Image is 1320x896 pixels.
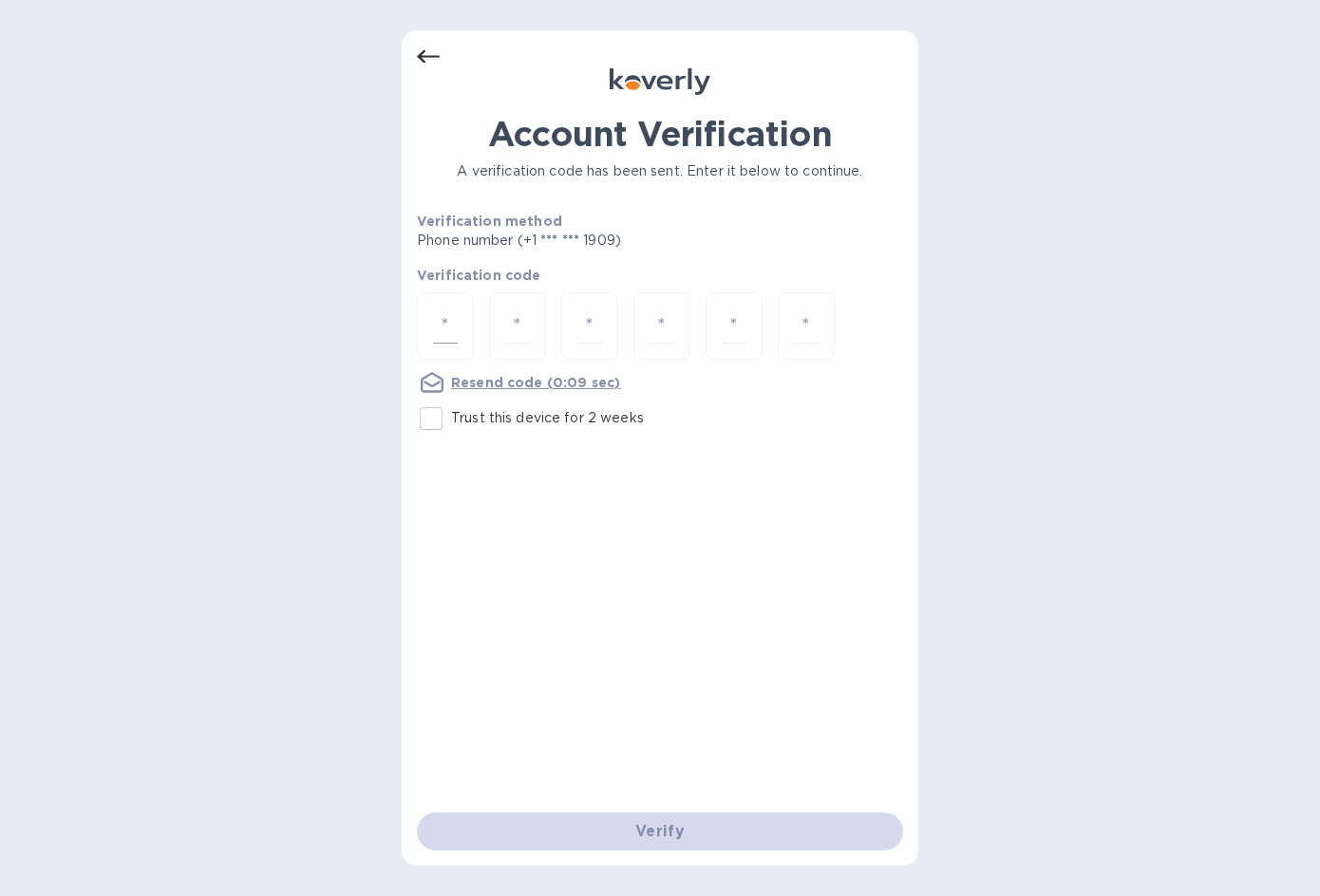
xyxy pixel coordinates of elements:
p: Verification code [417,266,903,285]
h1: Account Verification [417,114,903,154]
p: Phone number (+1 *** *** 1909) [417,231,766,251]
b: Verification method [417,214,562,229]
p: A verification code has been sent. Enter it below to continue. [417,161,903,181]
u: Resend code (0:09 sec) [451,375,620,390]
p: Trust this device for 2 weeks [451,408,644,428]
